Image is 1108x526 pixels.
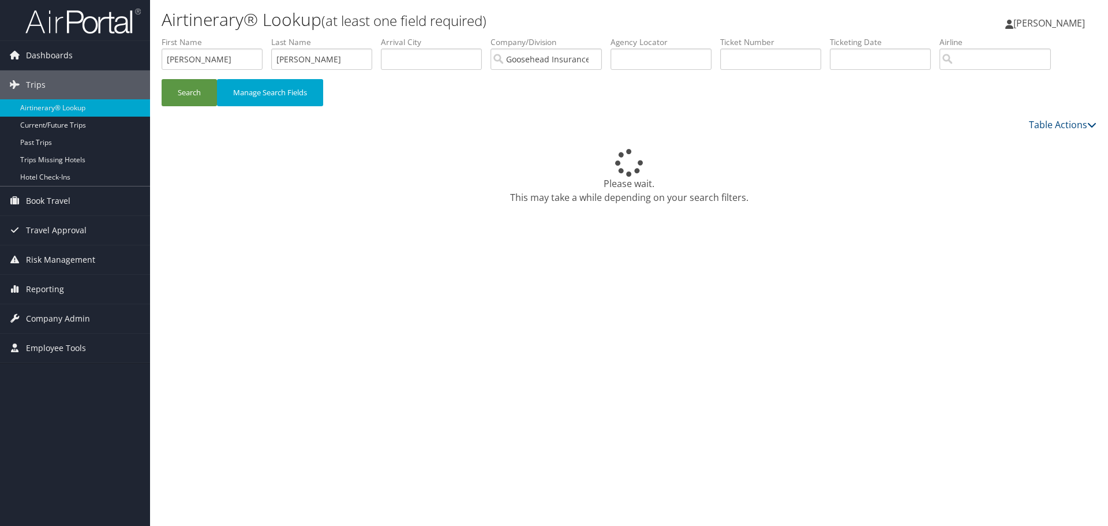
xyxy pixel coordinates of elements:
[162,36,271,48] label: First Name
[611,36,720,48] label: Agency Locator
[25,8,141,35] img: airportal-logo.png
[162,149,1096,204] div: Please wait. This may take a while depending on your search filters.
[26,41,73,70] span: Dashboards
[26,70,46,99] span: Trips
[939,36,1060,48] label: Airline
[271,36,381,48] label: Last Name
[26,216,87,245] span: Travel Approval
[26,275,64,304] span: Reporting
[162,8,785,32] h1: Airtinerary® Lookup
[381,36,491,48] label: Arrival City
[26,304,90,333] span: Company Admin
[720,36,830,48] label: Ticket Number
[26,245,95,274] span: Risk Management
[1013,17,1085,29] span: [PERSON_NAME]
[26,334,86,363] span: Employee Tools
[491,36,611,48] label: Company/Division
[830,36,939,48] label: Ticketing Date
[217,79,323,106] button: Manage Search Fields
[1029,118,1096,131] a: Table Actions
[162,79,217,106] button: Search
[1005,6,1096,40] a: [PERSON_NAME]
[26,186,70,215] span: Book Travel
[321,11,486,30] small: (at least one field required)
